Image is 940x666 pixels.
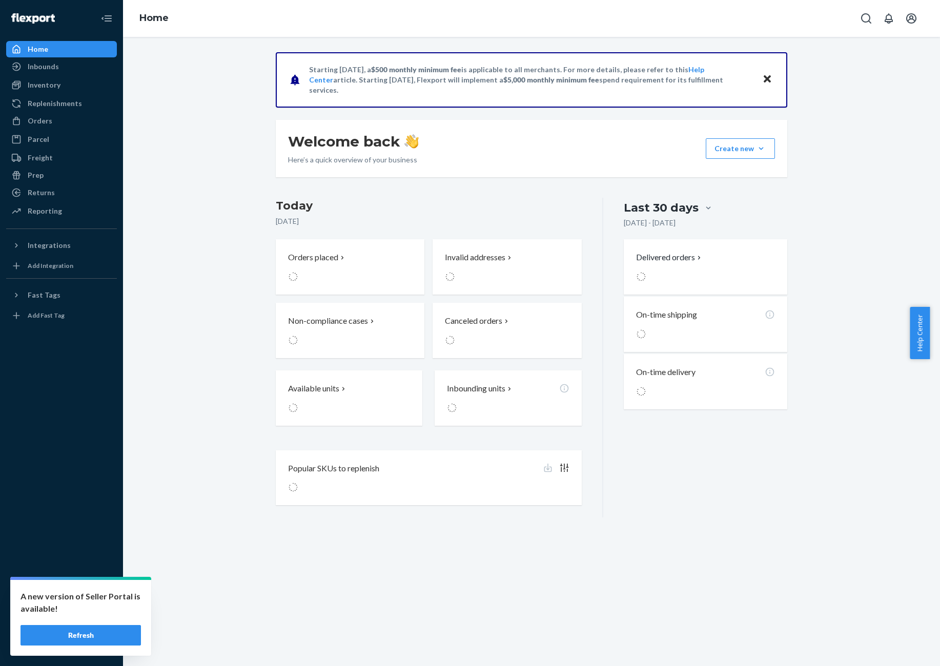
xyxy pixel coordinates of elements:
div: Integrations [28,240,71,251]
p: A new version of Seller Portal is available! [21,590,141,615]
div: Prep [28,170,44,180]
div: Home [28,44,48,54]
div: Freight [28,153,53,163]
p: Available units [288,383,339,394]
a: Orders [6,113,117,129]
a: Inbounds [6,58,117,75]
div: Orders [28,116,52,126]
button: Close [761,72,774,87]
div: Inventory [28,80,60,90]
button: Canceled orders [433,303,581,358]
p: On-time delivery [636,366,696,378]
span: $5,000 monthly minimum fee [503,75,599,84]
button: Fast Tags [6,287,117,303]
a: Home [139,12,169,24]
a: Returns [6,184,117,201]
p: Here’s a quick overview of your business [288,155,419,165]
button: Delivered orders [636,252,703,263]
button: Talk to Support [6,602,117,619]
button: Create new [706,138,775,159]
button: Open account menu [901,8,922,29]
a: Parcel [6,131,117,148]
img: Flexport logo [11,13,55,24]
h3: Today [276,198,582,214]
a: Add Integration [6,258,117,274]
p: Non-compliance cases [288,315,368,327]
button: Give Feedback [6,637,117,654]
button: Open notifications [878,8,899,29]
button: Invalid addresses [433,239,581,295]
p: Invalid addresses [445,252,505,263]
div: Returns [28,188,55,198]
button: Close Navigation [96,8,117,29]
p: Orders placed [288,252,338,263]
a: Prep [6,167,117,183]
div: Reporting [28,206,62,216]
a: Inventory [6,77,117,93]
p: [DATE] - [DATE] [624,218,676,228]
a: Home [6,41,117,57]
p: Inbounding units [447,383,505,394]
div: Add Integration [28,261,73,270]
ol: breadcrumbs [131,4,177,33]
button: Inbounding units [435,370,581,426]
img: hand-wave emoji [404,134,419,149]
button: Open Search Box [856,8,876,29]
a: Reporting [6,203,117,219]
button: Available units [276,370,422,426]
span: $500 monthly minimum fee [371,65,461,74]
p: Starting [DATE], a is applicable to all merchants. For more details, please refer to this article... [309,65,752,95]
button: Help Center [910,307,930,359]
a: Help Center [6,620,117,636]
a: Replenishments [6,95,117,112]
p: On-time shipping [636,309,697,321]
div: Add Fast Tag [28,311,65,320]
div: Replenishments [28,98,82,109]
button: Refresh [21,625,141,646]
div: Parcel [28,134,49,144]
a: Freight [6,150,117,166]
a: Settings [6,585,117,601]
h1: Welcome back [288,132,419,151]
p: Popular SKUs to replenish [288,463,379,474]
div: Fast Tags [28,290,60,300]
button: Integrations [6,237,117,254]
button: Orders placed [276,239,424,295]
button: Non-compliance cases [276,303,424,358]
div: Last 30 days [624,200,699,216]
div: Inbounds [28,61,59,72]
p: [DATE] [276,216,582,226]
a: Add Fast Tag [6,307,117,324]
p: Canceled orders [445,315,502,327]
